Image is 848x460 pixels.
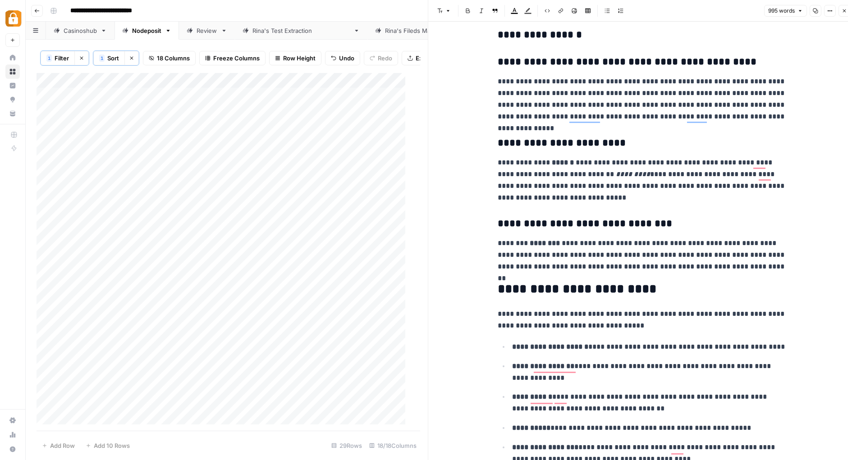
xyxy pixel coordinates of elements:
[94,441,130,450] span: Add 10 Rows
[366,438,420,453] div: 18/18 Columns
[5,413,20,428] a: Settings
[5,106,20,121] a: Your Data
[157,54,190,63] span: 18 Columns
[101,55,103,62] span: 1
[328,438,366,453] div: 29 Rows
[50,441,75,450] span: Add Row
[5,92,20,107] a: Opportunities
[55,54,69,63] span: Filter
[115,22,179,40] a: Nodeposit
[768,7,795,15] span: 995 words
[339,54,354,63] span: Undo
[385,26,494,35] div: [PERSON_NAME]'s Fileds Manual input
[5,64,20,79] a: Browse
[5,10,22,27] img: Adzz Logo
[378,54,392,63] span: Redo
[132,26,161,35] div: Nodeposit
[764,5,807,17] button: 995 words
[143,51,196,65] button: 18 Columns
[213,54,260,63] span: Freeze Columns
[99,55,105,62] div: 1
[5,78,20,93] a: Insights
[5,7,20,30] button: Workspace: Adzz
[41,51,74,65] button: 1Filter
[80,438,135,453] button: Add 10 Rows
[48,55,50,62] span: 1
[179,22,235,40] a: Review
[5,50,20,65] a: Home
[283,54,316,63] span: Row Height
[46,22,115,40] a: Casinoshub
[269,51,321,65] button: Row Height
[325,51,360,65] button: Undo
[5,442,20,456] button: Help + Support
[364,51,398,65] button: Redo
[46,55,52,62] div: 1
[235,22,367,40] a: [PERSON_NAME]'s Test Extraction
[367,22,511,40] a: [PERSON_NAME]'s Fileds Manual input
[252,26,350,35] div: [PERSON_NAME]'s Test Extraction
[37,438,80,453] button: Add Row
[197,26,217,35] div: Review
[64,26,97,35] div: Casinoshub
[5,428,20,442] a: Usage
[93,51,124,65] button: 1Sort
[199,51,266,65] button: Freeze Columns
[416,54,448,63] span: Export CSV
[402,51,454,65] button: Export CSV
[107,54,119,63] span: Sort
